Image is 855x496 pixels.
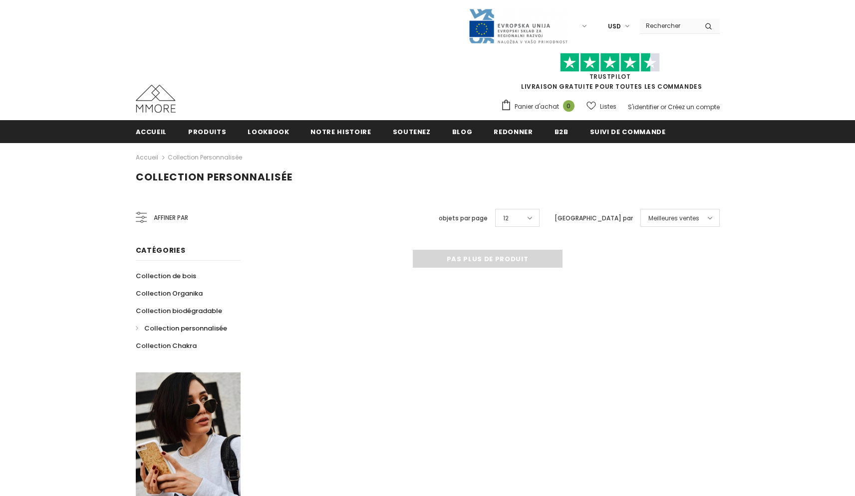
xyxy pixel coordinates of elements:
a: Produits [188,120,226,143]
span: Suivi de commande [590,127,666,137]
img: Cas MMORE [136,85,176,113]
a: Collection de bois [136,267,196,285]
span: USD [608,21,621,31]
label: [GEOGRAPHIC_DATA] par [555,213,633,223]
a: B2B [555,120,569,143]
img: Faites confiance aux étoiles pilotes [560,53,660,72]
a: Créez un compte [668,103,720,111]
a: Collection personnalisée [168,153,242,162]
span: Produits [188,127,226,137]
span: Lookbook [248,127,289,137]
span: soutenez [393,127,431,137]
a: soutenez [393,120,431,143]
input: Search Site [640,18,697,33]
span: Meilleures ventes [648,213,699,223]
a: Collection personnalisée [136,320,227,337]
span: Collection Organika [136,289,203,298]
span: LIVRAISON GRATUITE POUR TOUTES LES COMMANDES [501,57,720,91]
span: Catégories [136,245,186,255]
span: 0 [563,100,574,112]
span: Collection biodégradable [136,306,222,316]
a: Lookbook [248,120,289,143]
span: Panier d'achat [515,102,559,112]
label: objets par page [439,213,488,223]
a: Blog [452,120,473,143]
a: S'identifier [628,103,659,111]
a: Suivi de commande [590,120,666,143]
span: Notre histoire [310,127,371,137]
span: Collection de bois [136,271,196,281]
a: Listes [586,98,616,115]
span: 12 [503,213,509,223]
a: Redonner [494,120,533,143]
a: TrustPilot [589,72,631,81]
span: B2B [555,127,569,137]
a: Notre histoire [310,120,371,143]
a: Panier d'achat 0 [501,99,579,114]
img: Javni Razpis [468,8,568,44]
a: Collection biodégradable [136,302,222,320]
a: Accueil [136,120,167,143]
span: Blog [452,127,473,137]
span: Collection personnalisée [144,324,227,333]
span: Collection personnalisée [136,170,292,184]
a: Accueil [136,152,158,164]
a: Collection Chakra [136,337,197,354]
span: Redonner [494,127,533,137]
span: Accueil [136,127,167,137]
span: or [660,103,666,111]
a: Javni Razpis [468,21,568,30]
span: Affiner par [154,212,188,223]
a: Collection Organika [136,285,203,302]
span: Listes [600,102,616,112]
span: Collection Chakra [136,341,197,350]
